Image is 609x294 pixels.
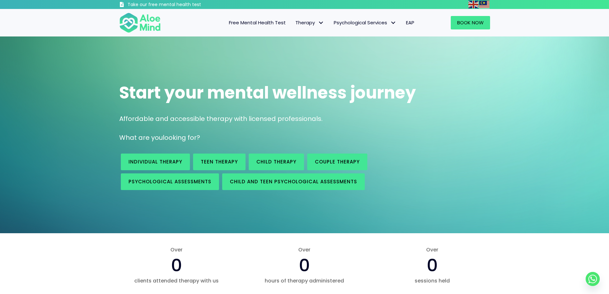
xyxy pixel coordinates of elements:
span: Start your mental wellness journey [119,81,416,104]
span: Couple therapy [315,158,360,165]
a: Psychological ServicesPsychological Services: submenu [329,16,401,29]
span: Teen Therapy [201,158,238,165]
span: Child Therapy [256,158,296,165]
p: Affordable and accessible therapy with licensed professionals. [119,114,490,123]
a: Malay [479,1,490,8]
span: Psychological assessments [129,178,211,185]
img: Aloe mind Logo [119,12,161,33]
span: 0 [427,253,438,277]
a: Take our free mental health test [119,2,235,9]
span: EAP [406,19,414,26]
a: EAP [401,16,419,29]
a: Whatsapp [586,272,600,286]
span: clients attended therapy with us [119,277,234,284]
img: en [468,1,479,8]
span: What are you [119,133,163,142]
a: English [468,1,479,8]
a: Child and Teen Psychological assessments [222,173,365,190]
span: Psychological Services: submenu [389,18,398,28]
a: Free Mental Health Test [224,16,291,29]
span: Psychological Services [334,19,396,26]
span: Over [119,246,234,253]
span: 0 [171,253,182,277]
span: Child and Teen Psychological assessments [230,178,357,185]
a: Teen Therapy [193,154,246,170]
a: TherapyTherapy: submenu [291,16,329,29]
span: hours of therapy administered [247,277,362,284]
span: Therapy [295,19,324,26]
span: looking for? [163,133,200,142]
span: 0 [299,253,310,277]
a: Individual therapy [121,154,190,170]
img: ms [479,1,489,8]
span: Free Mental Health Test [229,19,286,26]
a: Psychological assessments [121,173,219,190]
span: Over [247,246,362,253]
span: Over [375,246,490,253]
a: Child Therapy [249,154,304,170]
span: Individual therapy [129,158,182,165]
span: Book Now [457,19,484,26]
a: Book Now [451,16,490,29]
a: Couple therapy [307,154,367,170]
h3: Take our free mental health test [128,2,235,8]
nav: Menu [169,16,419,29]
span: sessions held [375,277,490,284]
span: Therapy: submenu [316,18,326,28]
